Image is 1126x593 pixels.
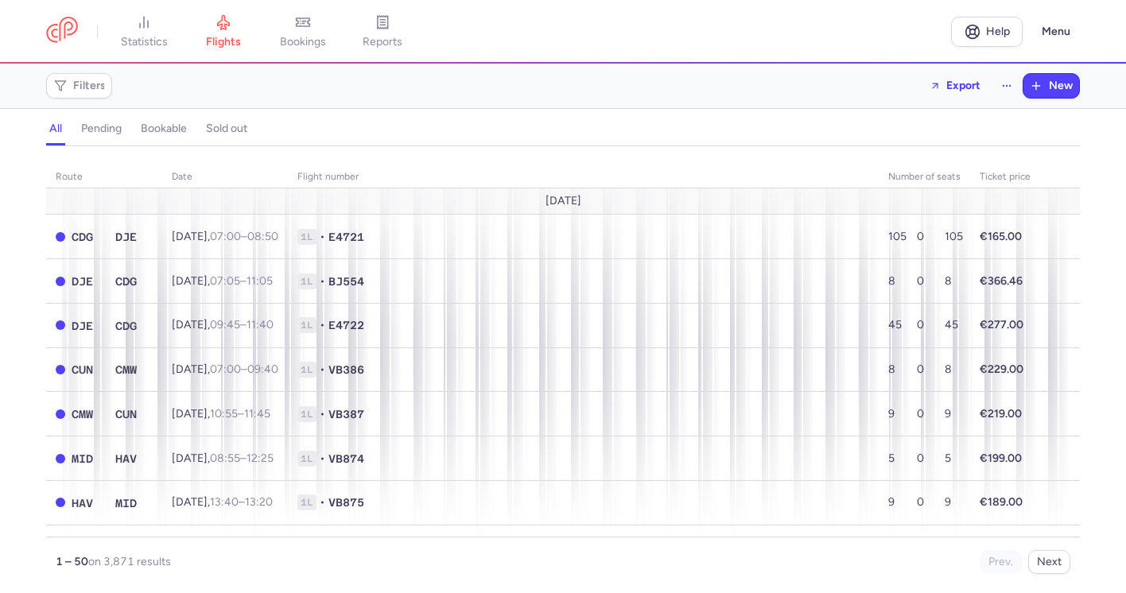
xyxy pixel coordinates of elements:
[288,165,879,189] th: Flight number
[328,273,364,289] span: BJ554
[46,165,162,189] th: route
[970,165,1040,189] th: Ticket price
[297,406,316,422] span: 1L
[946,79,980,91] span: Export
[210,452,274,465] span: –
[47,74,111,98] button: Filters
[280,35,326,49] span: bookings
[945,363,961,376] div: 8
[104,14,184,49] a: statistics
[210,407,238,421] time: 10:55
[328,451,364,467] span: VB874
[980,362,1023,376] strong: €229.00
[206,35,241,49] span: flights
[879,165,970,189] th: number of seats
[343,14,422,49] a: reports
[888,363,904,376] div: 8
[115,361,137,378] span: CMW
[980,407,1022,421] strong: €219.00
[247,274,273,288] time: 11:05
[297,317,316,333] span: 1L
[297,494,316,510] span: 1L
[210,362,241,376] time: 07:00
[172,452,274,465] span: [DATE],
[951,17,1023,47] a: Help
[320,406,325,422] span: •
[980,230,1022,243] strong: €165.00
[115,317,137,335] span: CDG
[917,363,933,376] div: 0
[1023,74,1079,98] button: New
[210,362,278,376] span: –
[945,231,961,243] div: 105
[172,495,273,509] span: [DATE],
[210,452,240,465] time: 08:55
[72,405,93,423] span: CMW
[210,495,239,509] time: 13:40
[172,318,274,331] span: [DATE],
[115,273,137,290] span: CDG
[247,362,278,376] time: 09:40
[980,550,1022,574] button: Prev.
[297,362,316,378] span: 1L
[328,406,364,422] span: VB387
[141,122,187,136] h4: bookable
[297,273,316,289] span: 1L
[328,494,364,510] span: VB875
[888,319,904,331] div: 45
[888,496,904,509] div: 9
[1032,17,1080,47] button: Menu
[919,73,991,99] button: Export
[72,273,93,290] span: DJE
[247,318,274,331] time: 11:40
[297,451,316,467] span: 1L
[888,408,904,421] div: 9
[210,274,240,288] time: 07:05
[115,228,137,246] span: DJE
[320,317,325,333] span: •
[172,407,270,421] span: [DATE],
[328,362,364,378] span: VB386
[72,317,93,335] span: DJE
[980,318,1023,331] strong: €277.00
[72,450,93,467] span: MID
[121,35,168,49] span: statistics
[917,408,933,421] div: 0
[917,452,933,465] div: 0
[56,555,88,568] strong: 1 – 50
[320,494,325,510] span: •
[263,14,343,49] a: bookings
[546,195,581,207] span: [DATE]
[986,25,1010,37] span: Help
[1049,79,1073,92] span: New
[210,407,270,421] span: –
[162,165,288,189] th: date
[888,452,904,465] div: 5
[49,122,62,136] h4: all
[81,122,122,136] h4: pending
[72,361,93,378] span: CUN
[115,450,137,467] span: HAV
[320,451,325,467] span: •
[210,274,273,288] span: –
[980,452,1022,465] strong: €199.00
[980,274,1023,288] strong: €366.46
[917,496,933,509] div: 0
[210,230,278,243] span: –
[247,230,278,243] time: 08:50
[72,494,93,512] span: HAV
[980,495,1023,509] strong: €189.00
[328,317,364,333] span: E4722
[363,35,402,49] span: reports
[115,494,137,512] span: MID
[1028,550,1070,574] button: Next
[210,318,274,331] span: –
[247,452,274,465] time: 12:25
[184,14,263,49] a: flights
[945,275,961,288] div: 8
[172,230,278,243] span: [DATE],
[210,230,241,243] time: 07:00
[917,319,933,331] div: 0
[115,405,137,423] span: CUN
[46,17,78,46] a: CitizenPlane red outlined logo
